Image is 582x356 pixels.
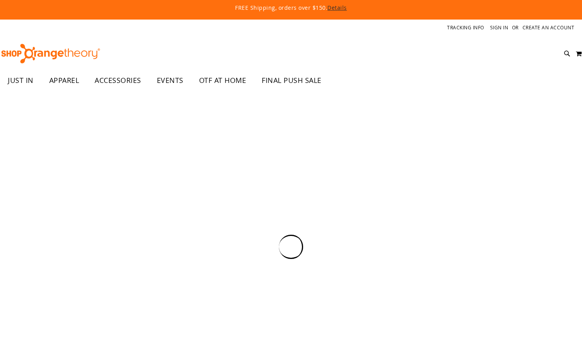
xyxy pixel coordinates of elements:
[49,72,79,89] span: APPAREL
[262,72,322,89] span: FINAL PUSH SALE
[191,72,254,90] a: OTF AT HOME
[95,72,141,89] span: ACCESSORIES
[327,4,347,11] a: Details
[490,24,508,31] a: Sign In
[199,72,246,89] span: OTF AT HOME
[87,72,149,90] a: ACCESSORIES
[41,72,87,90] a: APPAREL
[56,4,526,12] p: FREE Shipping, orders over $150.
[523,24,575,31] a: Create an Account
[254,72,329,90] a: FINAL PUSH SALE
[8,72,34,89] span: JUST IN
[157,72,183,89] span: EVENTS
[149,72,191,90] a: EVENTS
[447,24,484,31] a: Tracking Info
